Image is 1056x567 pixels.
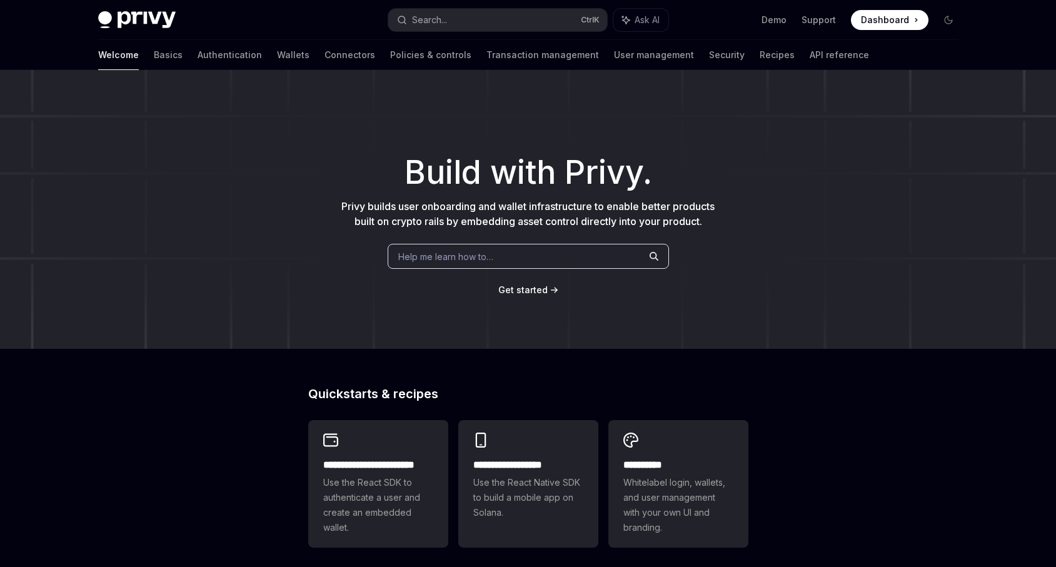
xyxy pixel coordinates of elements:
a: Basics [154,40,183,70]
div: Search... [412,13,447,28]
a: API reference [810,40,869,70]
button: Toggle dark mode [938,10,958,30]
a: Wallets [277,40,309,70]
span: Privy builds user onboarding and wallet infrastructure to enable better products built on crypto ... [341,200,715,228]
span: Dashboard [861,14,909,26]
a: Recipes [760,40,795,70]
a: User management [614,40,694,70]
a: Welcome [98,40,139,70]
span: Use the React Native SDK to build a mobile app on Solana. [473,475,583,520]
span: Quickstarts & recipes [308,388,438,400]
span: Help me learn how to… [398,250,493,263]
a: Support [802,14,836,26]
button: Ask AI [613,9,668,31]
a: Authentication [198,40,262,70]
span: Use the React SDK to authenticate a user and create an embedded wallet. [323,475,433,535]
img: dark logo [98,11,176,29]
a: Demo [762,14,787,26]
a: Policies & controls [390,40,471,70]
a: Get started [498,284,548,296]
span: Build with Privy. [405,161,652,184]
span: Whitelabel login, wallets, and user management with your own UI and branding. [623,475,733,535]
a: Dashboard [851,10,928,30]
a: Transaction management [486,40,599,70]
a: **** **** **** ***Use the React Native SDK to build a mobile app on Solana. [458,420,598,548]
button: Search...CtrlK [388,9,607,31]
span: Get started [498,284,548,295]
a: **** *****Whitelabel login, wallets, and user management with your own UI and branding. [608,420,748,548]
a: Security [709,40,745,70]
a: Connectors [324,40,375,70]
span: Ask AI [635,14,660,26]
span: Ctrl K [581,15,600,25]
